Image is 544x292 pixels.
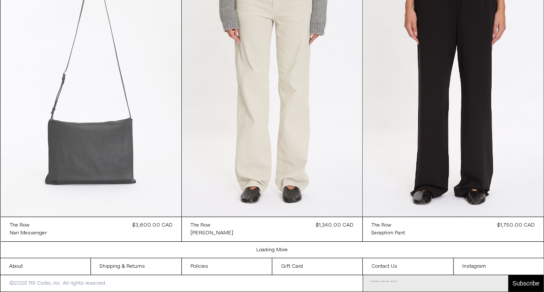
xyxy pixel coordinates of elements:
div: The Row [371,222,391,229]
div: $3,600.00 CAD [132,221,173,229]
div: $1,750.00 CAD [497,221,535,229]
a: The Row [371,221,405,229]
a: About [0,258,90,275]
a: Instagram [454,258,544,275]
a: The Row [10,221,47,229]
a: Policies [182,258,272,275]
a: Loading More [256,247,288,253]
div: The Row [10,222,29,229]
div: The Row [190,222,210,229]
div: Nan Messenger [10,230,47,237]
a: [PERSON_NAME] [190,229,233,237]
a: The Row [190,221,233,229]
a: Contact Us [363,258,453,275]
a: Shipping & Returns [91,258,181,275]
p: ©2025 119 Corbo, Inc. All rights reserved. [0,275,115,292]
a: Gift Card [272,258,362,275]
input: Email Address [363,275,508,292]
a: Nan Messenger [10,229,47,237]
div: $1,340.00 CAD [316,221,354,229]
button: Subscribe [508,275,544,292]
div: [PERSON_NAME] [190,230,233,237]
a: Seraphim Pant [371,229,405,237]
div: Seraphim Pant [371,230,405,237]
